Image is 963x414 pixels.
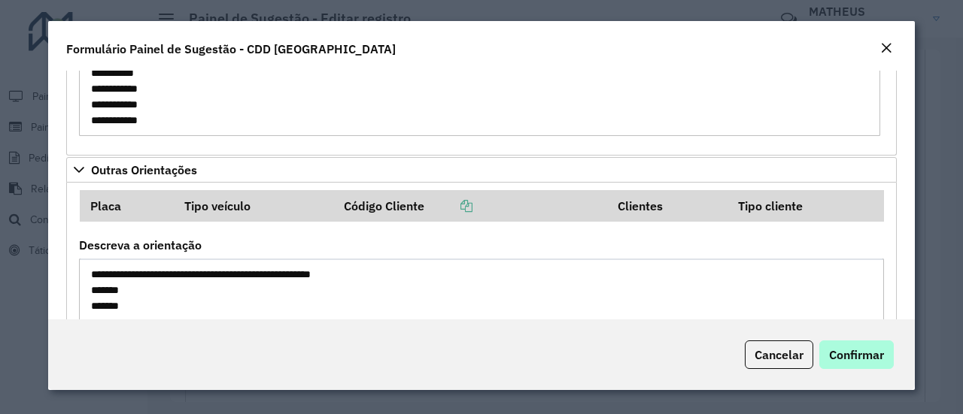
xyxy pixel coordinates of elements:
[755,347,804,362] span: Cancelar
[745,340,813,369] button: Cancelar
[880,42,892,54] em: Fechar
[66,157,897,183] a: Outras Orientações
[424,198,472,213] a: Copiar
[80,190,175,222] th: Placa
[607,190,728,222] th: Clientes
[66,40,396,58] h4: Formulário Painel de Sugestão - CDD [GEOGRAPHIC_DATA]
[829,347,884,362] span: Confirmar
[876,39,897,59] button: Close
[728,190,884,222] th: Tipo cliente
[91,164,197,176] span: Outras Orientações
[66,183,897,405] div: Outras Orientações
[819,340,894,369] button: Confirmar
[175,190,334,222] th: Tipo veículo
[333,190,607,222] th: Código Cliente
[79,236,202,254] label: Descreva a orientação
